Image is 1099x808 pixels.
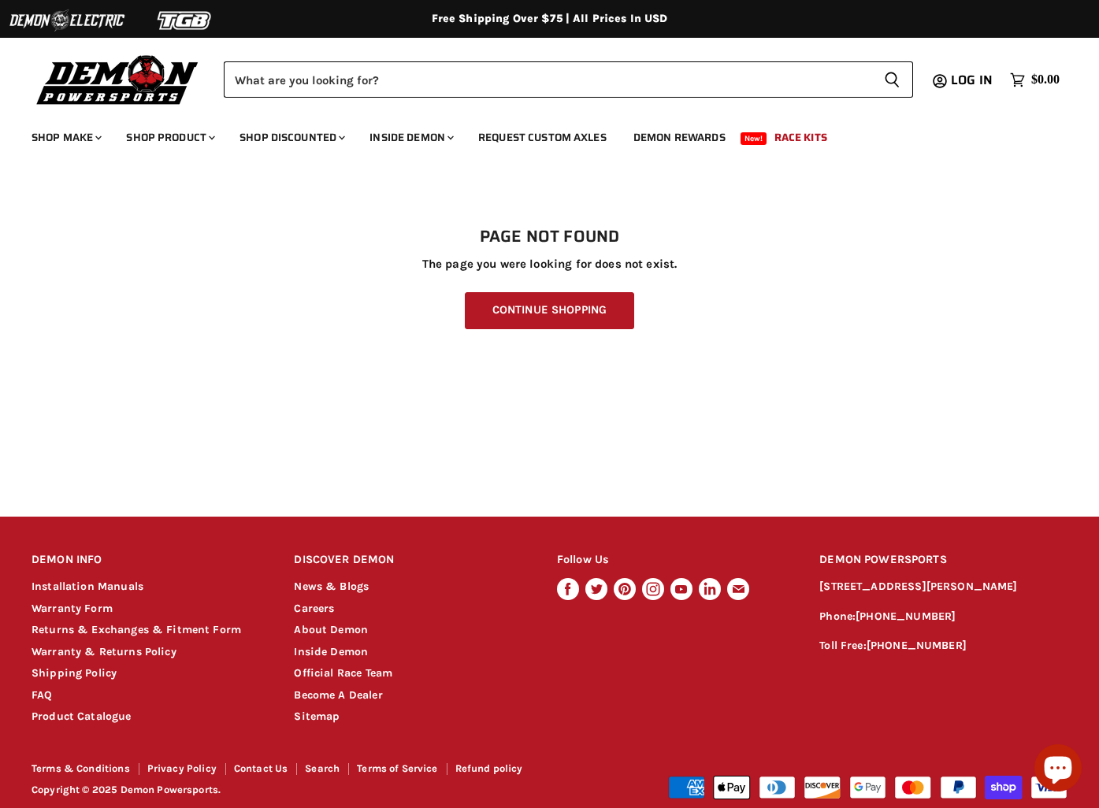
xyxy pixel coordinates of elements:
[32,688,52,702] a: FAQ
[294,645,368,658] a: Inside Demon
[32,784,583,796] p: Copyright © 2025 Demon Powersports.
[32,542,265,579] h2: DEMON INFO
[32,666,117,680] a: Shipping Policy
[32,580,143,593] a: Installation Manuals
[856,610,956,623] a: [PHONE_NUMBER]
[32,51,204,107] img: Demon Powersports
[294,623,368,636] a: About Demon
[305,762,340,774] a: Search
[867,639,967,652] a: [PHONE_NUMBER]
[741,132,767,145] span: New!
[8,6,126,35] img: Demon Electric Logo 2
[294,666,392,680] a: Official Race Team
[622,121,737,154] a: Demon Rewards
[819,578,1067,596] p: [STREET_ADDRESS][PERSON_NAME]
[294,542,527,579] h2: DISCOVER DEMON
[20,115,1056,154] ul: Main menu
[465,292,634,329] a: Continue Shopping
[951,70,993,90] span: Log in
[1030,744,1086,795] inbox-online-store-chat: Shopify online store chat
[294,602,334,615] a: Careers
[126,6,244,35] img: TGB Logo 2
[32,763,583,780] nav: Footer
[557,542,790,579] h2: Follow Us
[20,121,111,154] a: Shop Make
[358,121,463,154] a: Inside Demon
[147,762,217,774] a: Privacy Policy
[294,688,382,702] a: Become A Dealer
[455,762,523,774] a: Refund policy
[224,61,913,98] form: Product
[32,645,176,658] a: Warranty & Returns Policy
[763,121,839,154] a: Race Kits
[1031,72,1060,87] span: $0.00
[819,542,1067,579] h2: DEMON POWERSPORTS
[32,710,132,723] a: Product Catalogue
[32,623,241,636] a: Returns & Exchanges & Fitment Form
[1002,69,1067,91] a: $0.00
[32,762,130,774] a: Terms & Conditions
[294,580,369,593] a: News & Blogs
[32,258,1067,271] p: The page you were looking for does not exist.
[294,710,340,723] a: Sitemap
[819,608,1067,626] p: Phone:
[224,61,871,98] input: Search
[32,228,1067,246] h1: Page not found
[114,121,225,154] a: Shop Product
[32,602,113,615] a: Warranty Form
[466,121,618,154] a: Request Custom Axles
[871,61,913,98] button: Search
[944,73,1002,87] a: Log in
[819,637,1067,655] p: Toll Free:
[228,121,355,154] a: Shop Discounted
[234,762,288,774] a: Contact Us
[357,762,437,774] a: Terms of Service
